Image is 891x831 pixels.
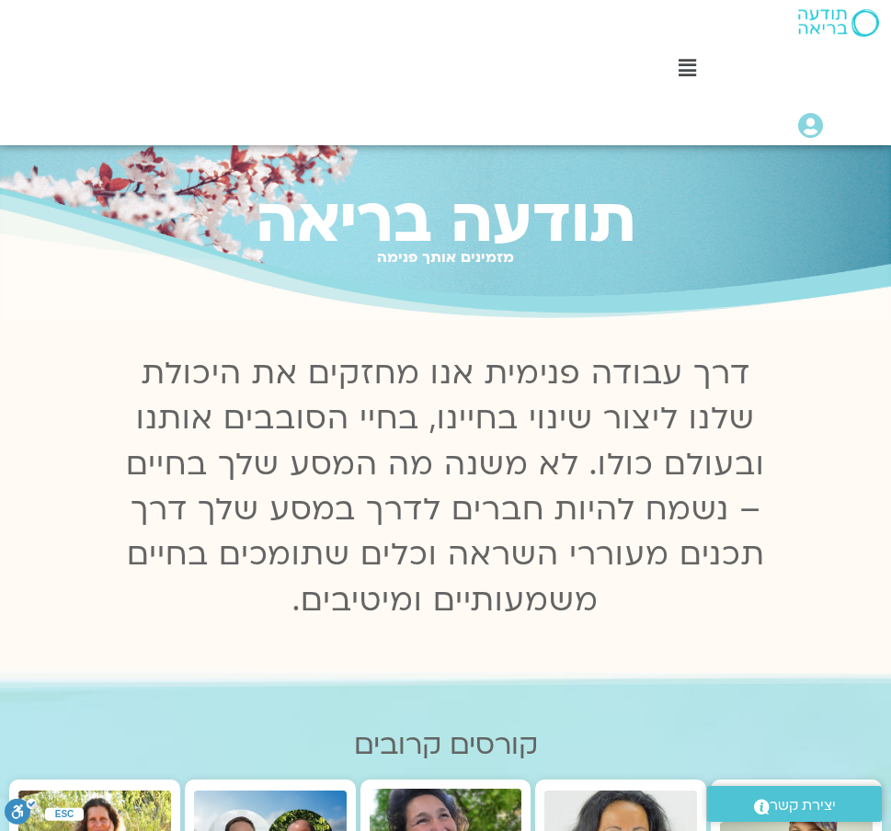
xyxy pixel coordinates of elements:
a: יצירת קשר [707,786,882,822]
p: דרך עבודה פנימית אנו מחזקים את היכולת שלנו ליצור שינוי בחיינו, בחיי הסובבים אותנו ובעולם כולו. לא... [117,351,775,623]
img: תודעה בריאה [798,9,879,37]
span: יצירת קשר [770,793,836,818]
h2: קורסים קרובים [9,729,882,761]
